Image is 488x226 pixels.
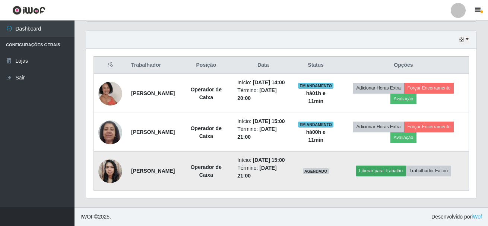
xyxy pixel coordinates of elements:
strong: [PERSON_NAME] [131,129,175,135]
li: Término: [237,87,289,102]
strong: há 01 h e 11 min [306,90,326,104]
strong: [PERSON_NAME] [131,168,175,174]
button: Forçar Encerramento [404,122,454,132]
th: Opções [338,57,469,74]
span: AGENDADO [303,168,329,174]
span: Desenvolvido por [431,213,482,221]
button: Forçar Encerramento [404,83,454,93]
time: [DATE] 15:00 [253,118,285,124]
th: Data [233,57,293,74]
strong: Operador de Caixa [191,164,222,178]
button: Liberar para Trabalho [356,166,406,176]
li: Término: [237,164,289,180]
li: Término: [237,125,289,141]
span: EM ANDAMENTO [298,83,333,89]
span: IWOF [80,214,94,220]
img: 1736008247371.jpeg [98,155,122,187]
span: © 2025 . [80,213,111,221]
a: iWof [472,214,482,220]
li: Início: [237,117,289,125]
button: Adicionar Horas Extra [353,83,404,93]
th: Posição [179,57,233,74]
button: Trabalhador Faltou [406,166,451,176]
button: Avaliação [390,94,417,104]
img: CoreUI Logo [12,6,45,15]
th: Trabalhador [127,57,179,74]
button: Avaliação [390,132,417,143]
strong: Operador de Caixa [191,87,222,100]
button: Adicionar Horas Extra [353,122,404,132]
time: [DATE] 15:00 [253,157,285,163]
th: Status [294,57,338,74]
li: Início: [237,156,289,164]
time: [DATE] 14:00 [253,79,285,85]
strong: [PERSON_NAME] [131,90,175,96]
img: 1689018111072.jpeg [98,77,122,110]
li: Início: [237,79,289,87]
strong: Operador de Caixa [191,125,222,139]
span: EM ANDAMENTO [298,122,333,128]
strong: há 00 h e 11 min [306,129,326,143]
img: 1709656431175.jpeg [98,116,122,148]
